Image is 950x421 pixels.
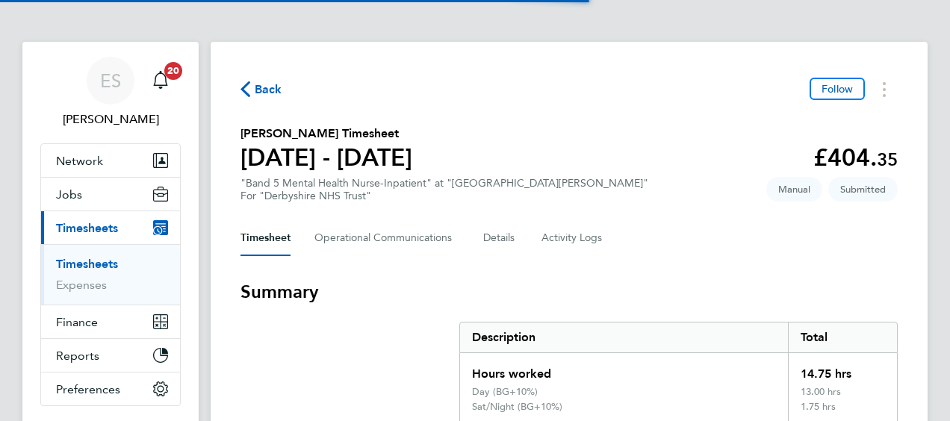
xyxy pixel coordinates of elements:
[41,211,180,244] button: Timesheets
[56,257,118,271] a: Timesheets
[164,62,182,80] span: 20
[40,110,181,128] span: Ellie Sillis
[41,178,180,210] button: Jobs
[146,57,176,105] a: 20
[56,187,82,202] span: Jobs
[240,80,282,99] button: Back
[41,244,180,305] div: Timesheets
[56,315,98,329] span: Finance
[100,71,121,90] span: ES
[460,322,788,352] div: Description
[56,154,103,168] span: Network
[240,190,648,202] div: For "Derbyshire NHS Trust"
[240,280,898,304] h3: Summary
[472,401,562,413] div: Sat/Night (BG+10%)
[314,220,459,256] button: Operational Communications
[240,125,412,143] h2: [PERSON_NAME] Timesheet
[877,149,898,170] span: 35
[828,177,898,202] span: This timesheet is Submitted.
[788,322,897,352] div: Total
[240,143,412,172] h1: [DATE] - [DATE]
[41,305,180,338] button: Finance
[56,278,107,292] a: Expenses
[240,177,648,202] div: "Band 5 Mental Health Nurse-Inpatient" at "[GEOGRAPHIC_DATA][PERSON_NAME]"
[810,78,865,100] button: Follow
[255,81,282,99] span: Back
[41,339,180,372] button: Reports
[56,382,120,396] span: Preferences
[541,220,604,256] button: Activity Logs
[822,82,853,96] span: Follow
[788,386,897,401] div: 13.00 hrs
[56,349,99,363] span: Reports
[871,78,898,101] button: Timesheets Menu
[56,221,118,235] span: Timesheets
[766,177,822,202] span: This timesheet was manually created.
[788,353,897,386] div: 14.75 hrs
[41,144,180,177] button: Network
[483,220,518,256] button: Details
[813,143,898,172] app-decimal: £404.
[472,386,538,398] div: Day (BG+10%)
[460,353,788,386] div: Hours worked
[40,57,181,128] a: ES[PERSON_NAME]
[41,372,180,405] button: Preferences
[240,220,291,256] button: Timesheet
